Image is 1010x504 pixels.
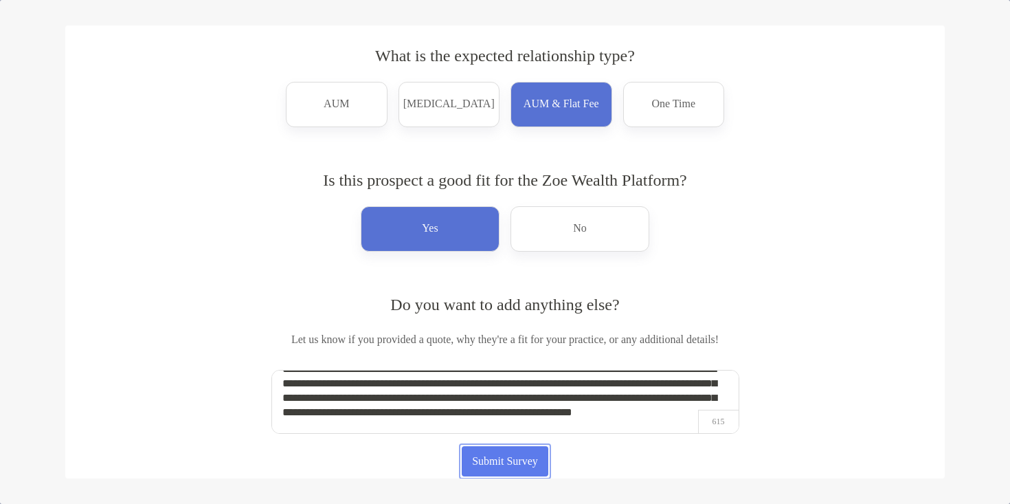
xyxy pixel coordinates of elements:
p: AUM [324,94,349,116]
p: Yes [422,218,438,240]
h4: Is this prospect a good fit for the Zoe Wealth Platform? [271,171,739,190]
p: Let us know if you provided a quote, why they're a fit for your practice, or any additional details! [271,331,739,348]
p: No [573,218,587,240]
p: One Time [651,94,695,116]
p: 615 [698,410,739,433]
p: [MEDICAL_DATA] [403,94,495,116]
h4: What is the expected relationship type? [271,47,739,65]
button: Submit Survey [462,446,549,476]
h4: Do you want to add anything else? [271,296,739,314]
p: AUM & Flat Fee [524,94,599,116]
